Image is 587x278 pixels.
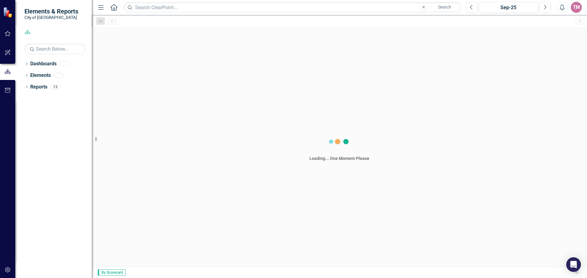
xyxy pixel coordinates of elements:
[3,7,14,17] img: ClearPoint Strategy
[309,155,369,161] div: Loading... One Moment Please
[479,2,538,13] button: Sep-25
[24,8,78,15] span: Elements & Reports
[50,84,60,89] div: 13
[438,5,451,9] span: Search
[30,60,57,67] a: Dashboards
[124,2,461,13] input: Search ClearPoint...
[30,72,51,79] a: Elements
[566,257,581,272] div: Open Intercom Messenger
[429,3,460,12] button: Search
[24,15,78,20] small: City of [GEOGRAPHIC_DATA]
[98,269,126,276] span: By Scorecard
[30,84,47,91] a: Reports
[571,2,582,13] button: TM
[481,4,536,11] div: Sep-25
[24,44,86,54] input: Search Below...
